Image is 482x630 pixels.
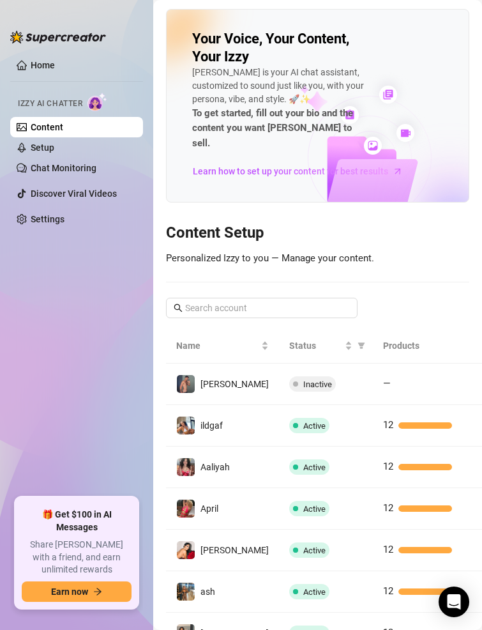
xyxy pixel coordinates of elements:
span: Aaliyah [200,462,230,472]
a: Discover Viral Videos [31,188,117,199]
img: April [177,500,195,518]
span: Learn how to set up your content for best results [193,164,388,178]
span: Name [176,339,259,353]
img: AI Chatter [87,93,107,111]
button: Earn nowarrow-right [22,581,132,602]
img: logo-BBDzfeDw.svg [10,31,106,43]
span: 12 [383,502,393,514]
span: Izzy AI Chatter [18,98,82,110]
img: Sophia [177,541,195,559]
img: ildgaf [177,417,195,434]
span: filter [355,336,368,355]
span: filter [358,342,365,350]
a: Home [31,60,55,70]
img: Aaliyah [177,458,195,476]
a: Setup [31,142,54,153]
span: Personalized Izzy to you — Manage your content. [166,252,374,264]
span: ash [200,587,215,597]
span: arrow-right [93,587,102,596]
span: Status [289,339,342,353]
span: Share [PERSON_NAME] with a friend, and earn unlimited rewards [22,539,132,576]
a: Settings [31,214,64,224]
h2: Your Voice, Your Content, Your Izzy [192,30,368,66]
img: Dominick [177,375,195,393]
span: April [200,503,218,514]
a: Content [31,122,63,132]
span: Inactive [303,380,332,389]
span: [PERSON_NAME] [200,379,269,389]
span: 12 [383,461,393,472]
span: 12 [383,585,393,597]
h3: Content Setup [166,223,469,243]
span: Active [303,504,326,514]
span: arrow-right [391,165,404,178]
span: Active [303,546,326,555]
span: [PERSON_NAME] [200,545,269,555]
div: Open Intercom Messenger [439,587,469,617]
th: Name [166,328,279,364]
span: 🎁 Get $100 in AI Messages [22,509,132,534]
img: ash [177,583,195,601]
span: 12 [383,419,393,431]
a: Chat Monitoring [31,163,96,173]
span: — [383,378,391,389]
span: 12 [383,544,393,555]
span: Active [303,587,326,597]
div: [PERSON_NAME] is your AI chat assistant, customized to sound just like you, with your persona, vi... [192,66,368,151]
span: Active [303,463,326,472]
th: Status [279,328,373,364]
span: ildgaf [200,420,223,431]
input: Search account [185,301,340,315]
span: search [174,303,183,312]
strong: To get started, fill out your bio and the content you want [PERSON_NAME] to sell. [192,107,353,149]
span: Active [303,421,326,431]
a: Learn how to set up your content for best results [192,161,412,181]
span: Earn now [51,587,88,597]
img: ai-chatter-content-library-cLFOSyPT.png [271,72,469,202]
